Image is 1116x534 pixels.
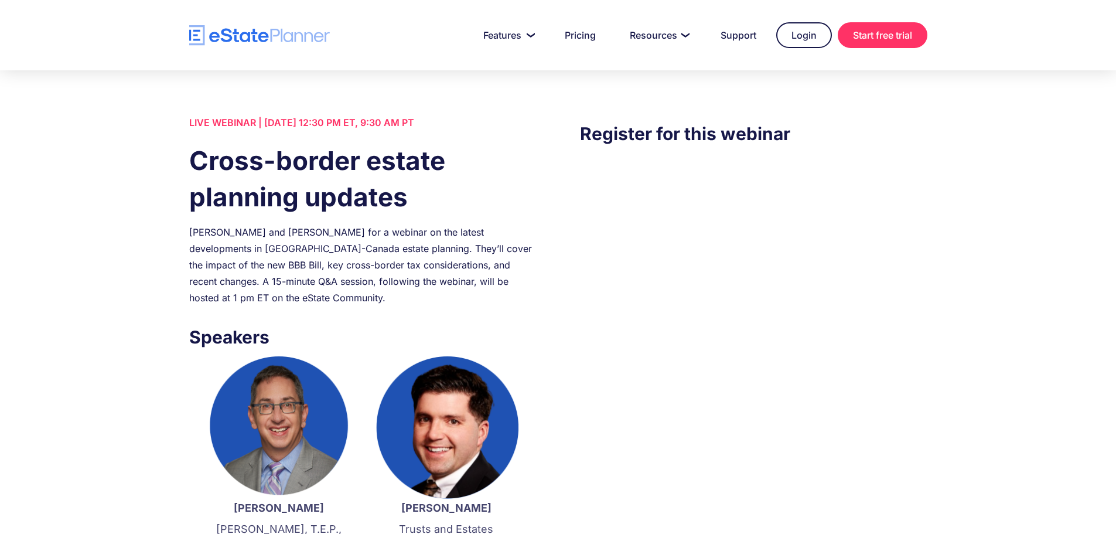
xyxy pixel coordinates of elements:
div: [PERSON_NAME] and [PERSON_NAME] for a webinar on the latest developments in [GEOGRAPHIC_DATA]-Can... [189,224,536,306]
strong: [PERSON_NAME] [401,502,492,514]
a: Support [707,23,770,47]
iframe: Form 0 [580,171,927,259]
a: Resources [616,23,701,47]
h3: Register for this webinar [580,120,927,147]
h3: Speakers [189,324,536,351]
h1: Cross-border estate planning updates [189,142,536,215]
a: Start free trial [838,22,927,48]
a: Login [776,22,832,48]
strong: [PERSON_NAME] [234,502,324,514]
a: Features [469,23,545,47]
div: LIVE WEBINAR | [DATE] 12:30 PM ET, 9:30 AM PT [189,114,536,131]
a: home [189,25,330,46]
a: Pricing [551,23,610,47]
